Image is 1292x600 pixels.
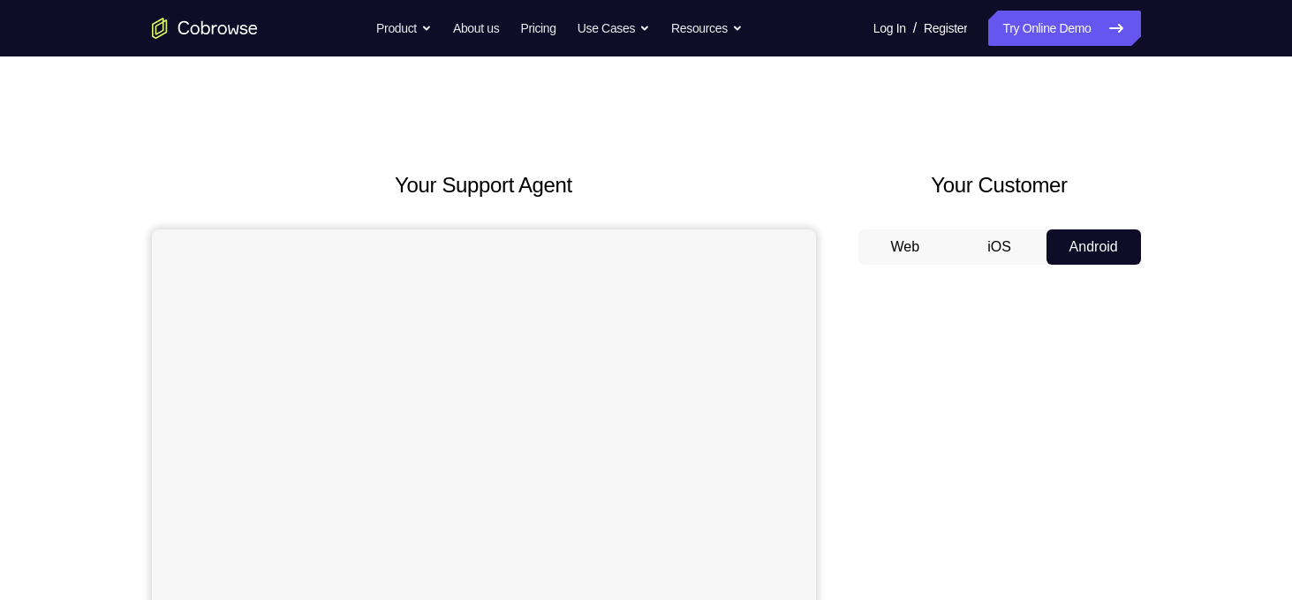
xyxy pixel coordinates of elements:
[924,11,967,46] a: Register
[873,11,906,46] a: Log In
[858,229,953,265] button: Web
[952,229,1046,265] button: iOS
[453,11,499,46] a: About us
[858,169,1141,201] h2: Your Customer
[671,11,743,46] button: Resources
[578,11,650,46] button: Use Cases
[1046,229,1141,265] button: Android
[913,18,917,39] span: /
[152,169,816,201] h2: Your Support Agent
[152,18,258,39] a: Go to the home page
[520,11,555,46] a: Pricing
[988,11,1140,46] a: Try Online Demo
[376,11,432,46] button: Product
